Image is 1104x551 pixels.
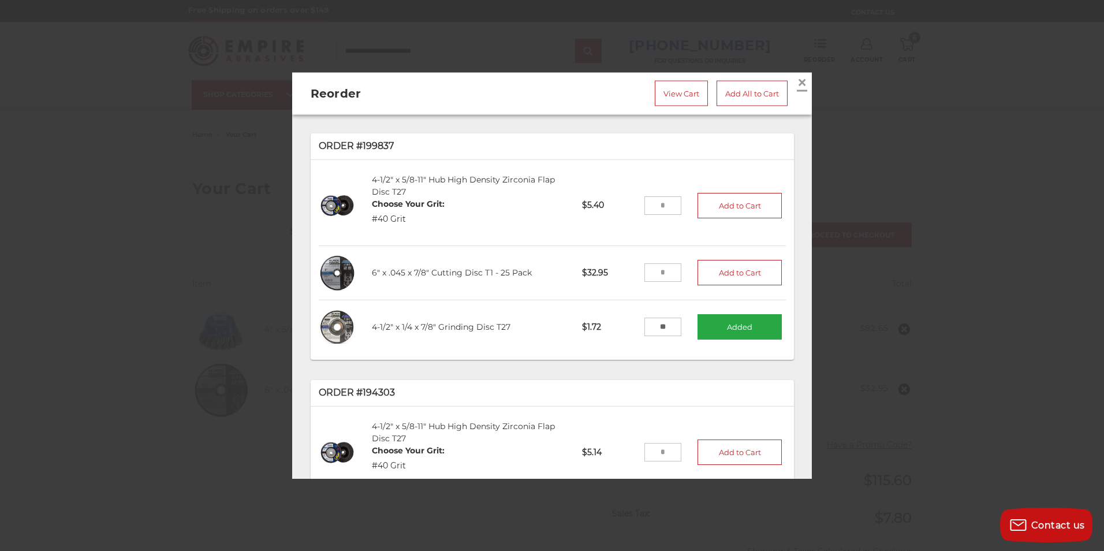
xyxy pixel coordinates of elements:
img: 6 [319,254,356,291]
button: Contact us [1000,508,1092,542]
p: Order #199837 [319,139,786,153]
a: 6" x .045 x 7/8" Cutting Disc T1 - 25 Pack [372,267,532,277]
img: 4-1/2 [319,187,356,224]
dt: Choose Your Grit: [372,445,445,457]
button: Added [698,314,782,340]
p: $5.14 [574,438,644,466]
p: $5.40 [574,191,644,219]
p: Order #194303 [319,386,786,400]
button: Add to Cart [698,192,782,218]
a: Close [793,73,811,92]
a: 4-1/2" x 5/8-11" Hub High Density Zirconia Flap Disc T27 [372,174,555,197]
a: 4-1/2" x 5/8-11" Hub High Density Zirconia Flap Disc T27 [372,421,555,444]
dd: #40 Grit [372,460,445,472]
p: $1.72 [574,312,644,341]
dt: Choose Your Grit: [372,198,445,210]
span: Contact us [1031,520,1085,531]
img: 4-1/2 [319,434,356,471]
a: Add All to Cart [717,81,788,106]
dd: #40 Grit [372,213,445,225]
img: 4-1/2 [319,308,356,345]
a: 4-1/2" x 1/4 x 7/8" Grinding Disc T27 [372,321,510,332]
p: $32.95 [574,258,644,286]
span: × [797,71,807,94]
button: Add to Cart [698,260,782,285]
h2: Reorder [311,85,501,102]
a: View Cart [655,81,708,106]
button: Add to Cart [698,440,782,465]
